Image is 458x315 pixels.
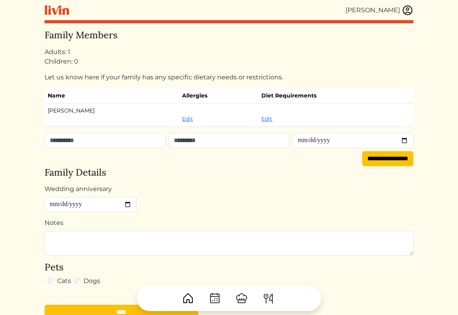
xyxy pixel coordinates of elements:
[45,167,413,178] h4: Family Details
[235,292,248,305] img: ChefHat-a374fb509e4f37eb0702ca99f5f64f3b6956810f32a249b33092029f8484b388.svg
[182,292,194,305] img: House-9bf13187bcbb5817f509fe5e7408150f90897510c4275e13d0d5fca38e0b5951.svg
[45,30,413,41] h4: Family Members
[262,292,275,305] img: ForkKnife-55491504ffdb50bab0c1e09e7649658475375261d09fd45db06cec23bce548bf.svg
[209,292,221,305] img: CalendarDots-5bcf9d9080389f2a281d69619e1c85352834be518fbc73d9501aef674afc0d57.svg
[261,115,272,122] a: Edit
[179,88,259,103] th: Allergies
[45,47,413,57] div: Adults: 1
[84,276,100,286] label: Dogs
[45,73,413,82] p: Let us know here if your family has any specific dietary needs or restrictions.
[45,218,63,228] label: Notes
[45,262,413,273] h4: Pets
[45,184,112,194] label: Wedding anniversary
[258,88,413,103] th: Diet Requirements
[346,6,400,15] div: [PERSON_NAME]
[45,88,179,103] th: Name
[45,5,69,15] img: livin-logo-a0d97d1a881af30f6274990eb6222085a2533c92bbd1e4f22c21b4f0d0e3210c.svg
[45,103,179,126] td: [PERSON_NAME]
[57,276,71,286] label: Cats
[402,4,413,16] img: user_account-e6e16d2ec92f44fc35f99ef0dc9cddf60790bfa021a6ecb1c896eb5d2907b31c.svg
[45,57,413,66] div: Children: 0
[182,115,193,122] a: Edit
